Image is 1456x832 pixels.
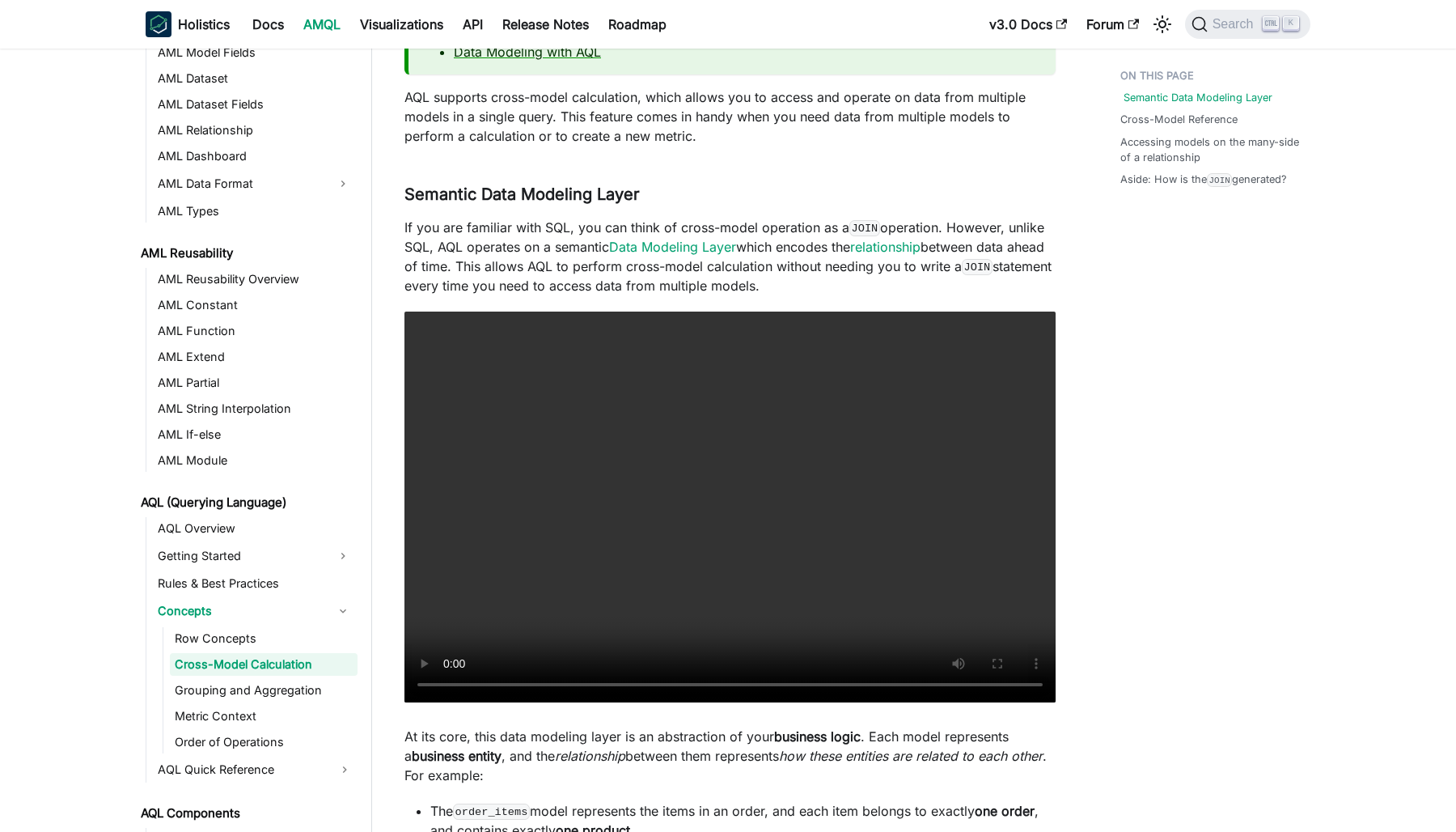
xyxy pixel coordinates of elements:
[153,517,358,540] a: AQL Overview
[493,11,599,37] a: Release Notes
[412,748,502,764] strong: business entity
[404,87,1056,146] p: AQL supports cross-model calculation, which allows you to access and operate on data from multipl...
[1120,134,1301,165] a: Accessing models on the many-side of a relationship
[153,543,328,569] a: Getting Started
[153,346,358,368] a: AML Extend
[599,11,676,37] a: Roadmap
[153,268,358,291] a: AML Reusability Overview
[153,145,358,168] a: AML Dashboard
[170,705,358,728] a: Metric Context
[153,200,358,223] a: AML Types
[453,804,530,820] code: order_items
[146,11,230,37] a: HolisticsHolistics
[136,242,358,265] a: AML Reusability
[453,11,493,37] a: API
[328,171,358,197] button: Expand sidebar category 'AML Data Format'
[849,220,880,236] code: JOIN
[153,423,358,446] a: AML If-else
[1149,11,1175,37] button: Switch between dark and light mode (currently light mode)
[454,44,601,60] a: Data Modeling with AQL
[1120,112,1238,127] a: Cross-Model Reference
[1185,10,1310,39] button: Search (Ctrl+K)
[1207,173,1232,187] code: JOIN
[1077,11,1149,37] a: Forum
[153,371,358,394] a: AML Partial
[294,11,350,37] a: AMQL
[153,449,358,472] a: AML Module
[153,320,358,342] a: AML Function
[404,185,1056,205] h3: Semantic Data Modeling Layer
[328,598,358,624] button: Collapse sidebar category 'Concepts'
[153,757,358,783] a: AQL Quick Reference
[1120,172,1287,187] a: Aside: How is theJOINgenerated?
[774,728,861,745] strong: business logic
[779,748,1043,764] em: how these entities are related to each other
[178,15,230,34] b: Holistics
[555,748,625,764] em: relationship
[328,543,358,569] button: Expand sidebar category 'Getting Started'
[136,491,358,514] a: AQL (Querying Language)
[404,312,1056,703] video: Your browser does not support embedding video, but you can .
[980,11,1077,37] a: v3.0 Docs
[962,259,993,275] code: JOIN
[404,727,1056,785] p: At its core, this data modeling layer is an abstraction of your . Each model represents a , and t...
[146,11,171,37] img: Holistics
[153,41,358,64] a: AML Model Fields
[609,239,736,255] a: Data Modeling Layer
[1124,90,1272,105] a: Semantic Data Modeling Layer
[850,239,921,255] a: relationship
[1283,16,1299,31] kbd: K
[153,93,358,116] a: AML Dataset Fields
[153,119,358,142] a: AML Relationship
[1208,17,1263,32] span: Search
[170,653,358,676] a: Cross-Model Calculation
[153,294,358,316] a: AML Constant
[136,802,358,825] a: AQL Components
[153,67,358,90] a: AML Dataset
[153,171,328,197] a: AML Data Format
[243,11,294,37] a: Docs
[975,803,1035,819] strong: one order
[350,11,453,37] a: Visualizations
[170,679,358,702] a: Grouping and Aggregation
[129,49,372,832] nav: Docs sidebar
[170,731,358,753] a: Order of Operations
[170,627,358,650] a: Row Concepts
[153,598,328,624] a: Concepts
[404,218,1056,295] p: If you are familiar with SQL, you can think of cross-model operation as a operation. However, unl...
[153,397,358,420] a: AML String Interpolation
[153,572,358,595] a: Rules & Best Practices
